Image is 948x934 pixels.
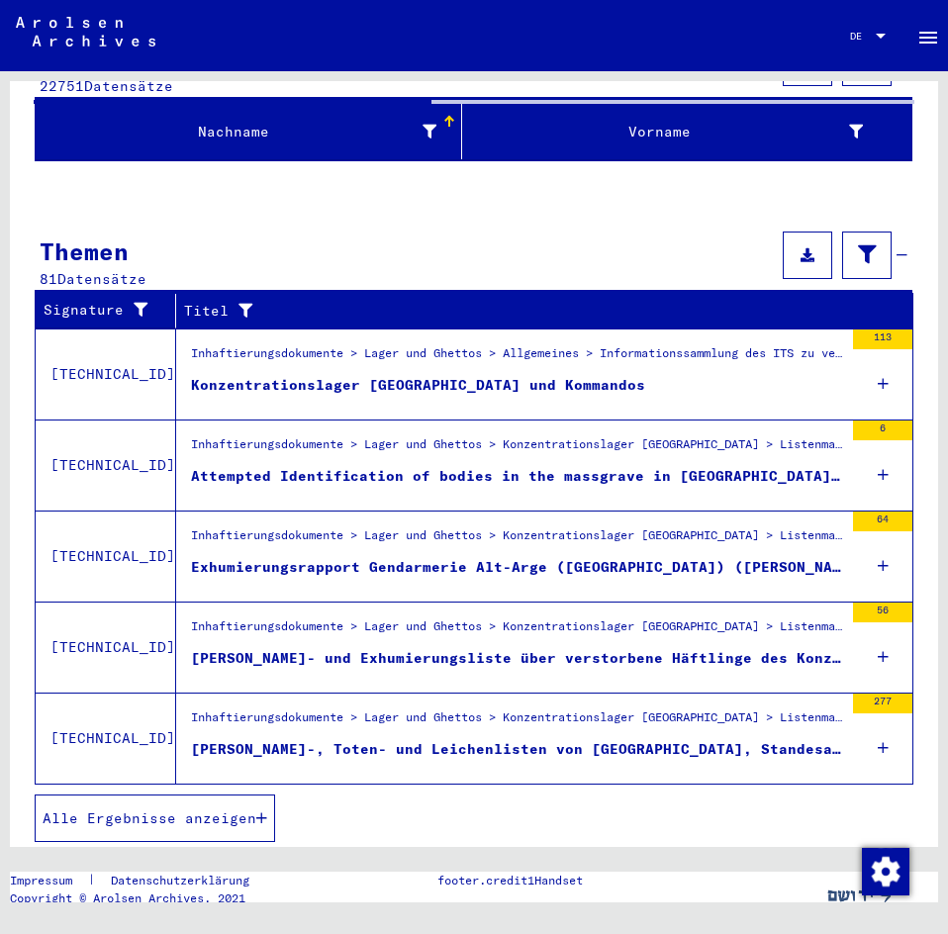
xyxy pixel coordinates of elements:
[10,872,88,889] a: Impressum
[191,739,843,760] div: [PERSON_NAME]-, Toten- und Leichenlisten von [GEOGRAPHIC_DATA], Standesamt [GEOGRAPHIC_DATA][PERS...
[853,603,912,622] div: 56
[853,420,912,440] div: 6
[908,16,948,55] button: Toggle sidenav
[191,557,843,578] div: Exhumierungsrapport Gendarmerie Alt-Arge ([GEOGRAPHIC_DATA]) ([PERSON_NAME]. Übersetzung) mit Ide...
[40,270,57,288] span: 81
[36,602,176,693] td: [TECHNICAL_ID]
[191,435,843,463] div: Inhaftierungsdokumente > Lager und Ghettos > Konzentrationslager [GEOGRAPHIC_DATA] > Listenmateri...
[191,648,843,669] div: [PERSON_NAME]- und Exhumierungsliste über verstorbene Häftlinge des Konzentrationslagers [GEOGRAP...
[43,809,256,827] span: Alle Ergebnisse anzeigen
[44,300,160,321] div: Signature
[36,693,176,784] td: [TECHNICAL_ID]
[853,329,912,349] div: 113
[191,466,843,487] div: Attempted Identification of bodies in the massgrave in [GEOGRAPHIC_DATA], [GEOGRAPHIC_DATA] und [...
[191,617,843,645] div: Inhaftierungsdokumente > Lager und Ghettos > Konzentrationslager [GEOGRAPHIC_DATA] > Listenmateri...
[853,694,912,713] div: 277
[57,270,146,288] span: Datensätze
[462,104,911,159] mat-header-cell: Vorname
[36,104,462,159] mat-header-cell: Nachname
[191,708,843,736] div: Inhaftierungsdokumente > Lager und Ghettos > Konzentrationslager [GEOGRAPHIC_DATA] > Listenmateri...
[95,872,273,889] a: Datenschutzerklärung
[16,17,155,47] img: Arolsen_neg.svg
[191,375,645,396] div: Konzentrationslager [GEOGRAPHIC_DATA] und Kommandos
[36,328,176,420] td: [TECHNICAL_ID]
[44,122,436,142] div: Nachname
[44,116,461,147] div: Nachname
[36,511,176,602] td: [TECHNICAL_ID]
[823,872,898,921] img: yv_logo.png
[470,116,888,147] div: Vorname
[40,233,146,269] div: Themen
[437,872,583,889] p: footer.credit1Handset
[850,31,872,42] span: DE
[40,77,84,95] span: 22751
[184,295,894,327] div: Titel
[191,526,843,554] div: Inhaftierungsdokumente > Lager und Ghettos > Konzentrationslager [GEOGRAPHIC_DATA] > Listenmateri...
[191,344,843,372] div: Inhaftierungsdokumente > Lager und Ghettos > Allgemeines > Informationssammlung des ITS zu versch...
[36,420,176,511] td: [TECHNICAL_ID]
[184,301,874,322] div: Titel
[470,122,863,142] div: Vorname
[35,794,275,842] button: Alle Ergebnisse anzeigen
[862,848,909,895] img: Zustimmung ändern
[10,889,273,907] p: Copyright © Arolsen Archives, 2021
[84,77,173,95] span: Datensätze
[10,872,273,889] div: |
[44,295,180,327] div: Signature
[916,26,940,49] mat-icon: Side nav toggle icon
[853,512,912,531] div: 64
